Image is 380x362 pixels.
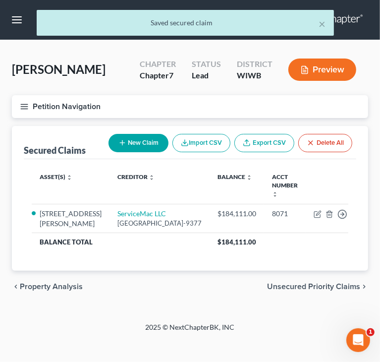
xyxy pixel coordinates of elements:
[272,209,298,219] div: 8071
[267,283,368,291] button: Unsecured Priority Claims chevron_right
[12,283,83,291] button: chevron_left Property Analysis
[140,59,176,70] div: Chapter
[172,134,230,152] button: Import CSV
[12,62,106,76] span: [PERSON_NAME]
[217,238,256,246] span: $184,111.00
[24,144,86,156] div: Secured Claims
[217,173,252,181] a: Balance unfold_more
[246,175,252,181] i: unfold_more
[117,173,155,181] a: Creditor unfold_more
[20,283,83,291] span: Property Analysis
[66,175,72,181] i: unfold_more
[367,328,375,336] span: 1
[217,209,256,219] div: $184,111.00
[149,175,155,181] i: unfold_more
[298,134,352,152] button: Delete All
[109,134,168,152] button: New Claim
[192,59,221,70] div: Status
[237,70,272,81] div: WIWB
[40,209,102,229] li: [STREET_ADDRESS][PERSON_NAME]
[40,173,72,181] a: Asset(s) unfold_more
[56,322,324,340] div: 2025 © NextChapterBK, INC
[234,134,294,152] a: Export CSV
[12,283,20,291] i: chevron_left
[272,173,298,197] a: Acct Number unfold_more
[360,283,368,291] i: chevron_right
[346,328,370,352] iframe: Intercom live chat
[169,70,173,80] span: 7
[272,191,278,197] i: unfold_more
[288,59,356,81] button: Preview
[192,70,221,81] div: Lead
[117,219,202,228] div: [GEOGRAPHIC_DATA]-9377
[140,70,176,81] div: Chapter
[32,233,210,251] th: Balance Total
[319,18,326,30] button: ×
[12,95,368,118] button: Petition Navigation
[237,59,272,70] div: District
[267,283,360,291] span: Unsecured Priority Claims
[45,18,326,28] div: Saved secured claim
[117,209,166,218] a: ServiceMac LLC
